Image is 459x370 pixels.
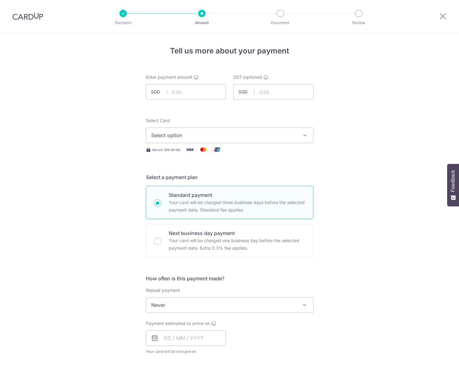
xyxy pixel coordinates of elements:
span: Select option [151,132,297,139]
p: Your card will be charged one business day before the selected payment date. Extra 0.3% fee applies. [169,237,306,252]
p: Document [257,20,303,26]
img: CardUp [12,12,43,20]
p: Standard payment [169,191,306,199]
img: Union Pay [211,146,223,153]
span: Feedback [450,170,456,192]
iframe: Opens a widget where you can find more information [419,351,453,367]
p: Next business day payment [169,229,306,237]
span: SGD [238,89,255,95]
span: translation missing: en.payables.payment_networks.credit_card.summary.labels.select_card [146,118,170,123]
p: Recipient [100,20,146,26]
p: Review [336,20,382,26]
input: DD / MM / YYYY [146,330,226,346]
span: Secure 256-bit SSL [152,147,181,152]
span: GST [233,74,242,80]
img: Mastercard [197,146,210,153]
img: Visa [183,146,196,153]
label: Repeat payment [146,287,180,293]
span: Enter payment amount [146,74,192,80]
span: Never [146,297,313,313]
input: 0.00 [146,84,226,100]
span: Payment estimated to arrive on [146,320,210,327]
h4: Tell us more about your payment [146,45,313,57]
button: Feedback - Show survey [447,164,459,206]
span: Never [146,297,313,312]
span: (optional) [243,74,262,80]
p: Amount [179,20,225,26]
span: SGD [151,89,167,95]
button: Select option [146,127,313,143]
p: Your card will be charged three business days before the selected payment date. Standard fee appl... [169,199,306,214]
h5: How often is this payment made? [146,275,313,282]
span: Your card will be charged on [146,348,226,355]
input: 0.00 [233,84,313,100]
h5: Select a payment plan [146,173,313,181]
